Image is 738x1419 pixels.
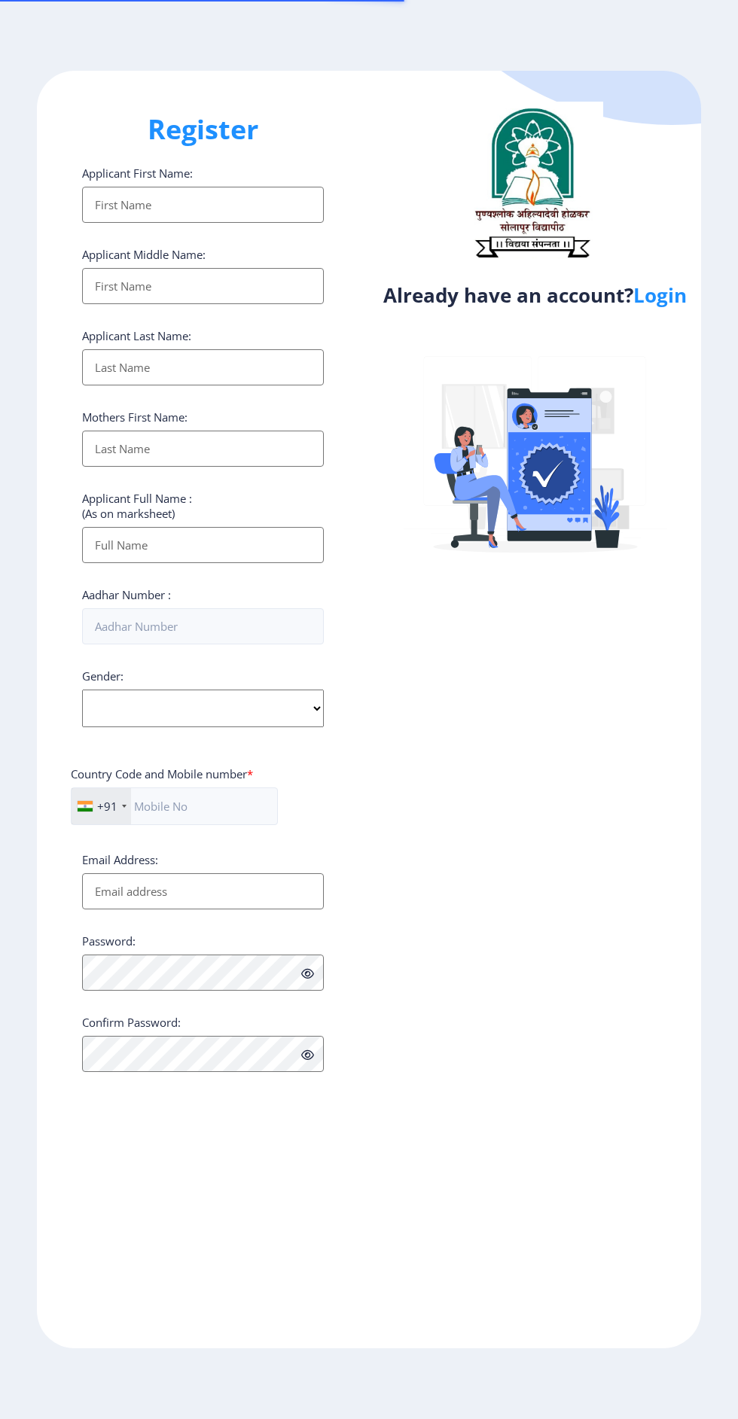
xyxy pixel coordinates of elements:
[82,349,324,385] input: Last Name
[82,608,324,644] input: Aadhar Number
[82,587,171,602] label: Aadhar Number :
[633,282,687,309] a: Login
[460,102,603,263] img: logo
[97,799,117,814] div: +91
[82,410,188,425] label: Mothers First Name:
[71,787,278,825] input: Mobile No
[82,668,124,684] label: Gender:
[82,166,193,181] label: Applicant First Name:
[82,187,324,223] input: First Name
[71,766,253,781] label: Country Code and Mobile number
[82,111,324,148] h1: Register
[82,491,192,521] label: Applicant Full Name : (As on marksheet)
[380,283,690,307] h4: Already have an account?
[82,873,324,909] input: Email address
[404,327,667,591] img: Verified-rafiki.svg
[82,852,158,867] label: Email Address:
[82,527,324,563] input: Full Name
[82,247,206,262] label: Applicant Middle Name:
[82,268,324,304] input: First Name
[82,933,136,949] label: Password:
[82,431,324,467] input: Last Name
[82,1015,181,1030] label: Confirm Password:
[82,328,191,343] label: Applicant Last Name:
[72,788,131,824] div: India (भारत): +91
